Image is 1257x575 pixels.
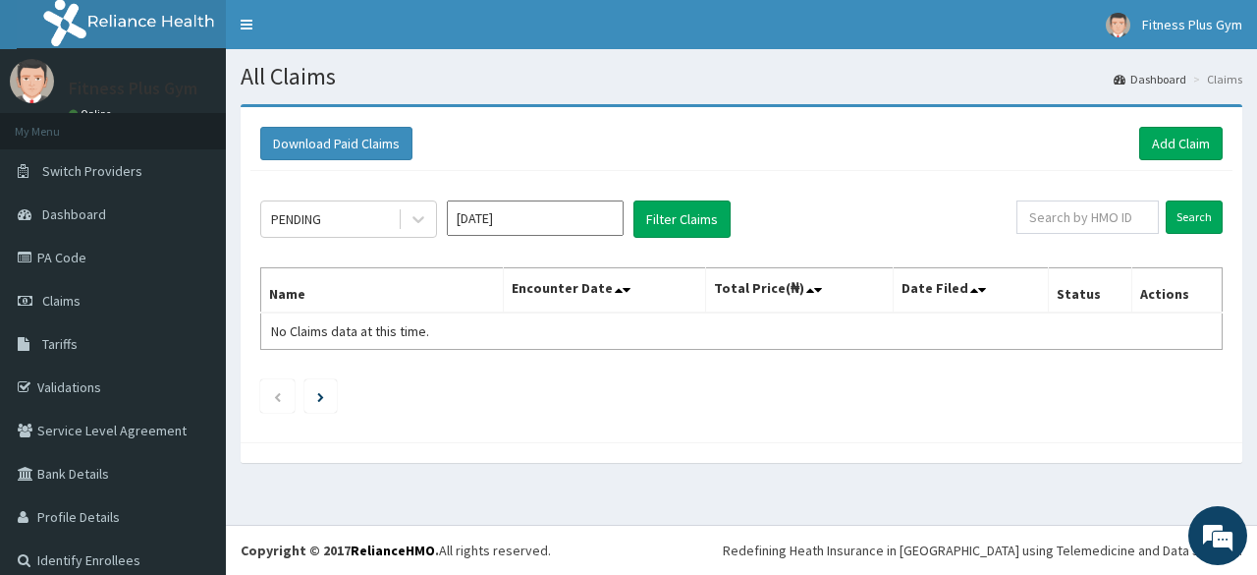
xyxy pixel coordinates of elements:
button: Filter Claims [633,201,731,238]
span: Claims [42,292,81,310]
th: Date Filed [893,268,1048,314]
strong: Copyright © 2017 . [241,542,439,559]
a: RelianceHMO [351,542,435,559]
th: Total Price(₦) [705,268,893,314]
li: Claims [1188,71,1242,87]
span: No Claims data at this time. [271,322,429,340]
span: Tariffs [42,335,78,353]
th: Name [261,268,504,314]
div: PENDING [271,209,321,229]
button: Download Paid Claims [260,127,412,160]
footer: All rights reserved. [226,525,1257,575]
a: Next page [317,387,324,405]
input: Search by HMO ID [1016,201,1159,234]
a: Add Claim [1139,127,1223,160]
a: Previous page [273,387,282,405]
th: Encounter Date [503,268,705,314]
a: Dashboard [1114,71,1186,87]
p: Fitness Plus Gym [69,80,197,97]
input: Select Month and Year [447,201,624,236]
input: Search [1166,201,1223,234]
a: Online [69,107,116,121]
img: User Image [10,59,54,103]
span: Dashboard [42,205,106,223]
img: User Image [1106,13,1130,37]
div: Redefining Heath Insurance in [GEOGRAPHIC_DATA] using Telemedicine and Data Science! [723,541,1242,560]
span: Fitness Plus Gym [1142,16,1242,33]
th: Status [1048,268,1131,314]
h1: All Claims [241,64,1242,89]
span: Switch Providers [42,162,142,180]
th: Actions [1131,268,1222,314]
